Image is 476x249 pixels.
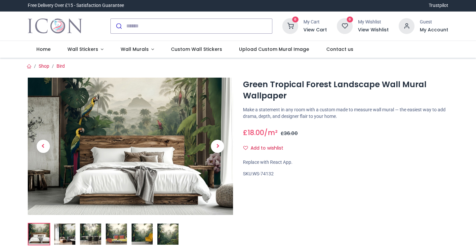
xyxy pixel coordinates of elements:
span: Contact us [326,46,353,53]
span: WS-74132 [253,171,274,176]
a: Trustpilot [429,2,448,9]
a: Previous [28,98,59,194]
a: View Cart [303,27,327,33]
div: My Wishlist [358,19,389,25]
button: Submit [111,19,126,33]
div: My Cart [303,19,327,25]
img: Green Tropical Forest Landscape Wall Mural Wallpaper [28,78,233,215]
a: 0 [337,23,353,28]
img: WS-74132-06 [157,224,178,245]
span: £ [243,128,264,137]
a: Shop [39,63,49,69]
button: Add to wishlistAdd to wishlist [243,143,289,154]
a: Wall Murals [112,41,163,58]
i: Add to wishlist [243,146,248,150]
span: Home [36,46,51,53]
span: /m² [264,128,278,137]
div: SKU: [243,171,448,177]
a: 0 [282,23,298,28]
div: Replace with React App. [243,159,448,166]
img: WS-74132-04 [106,224,127,245]
span: Previous [37,140,50,153]
img: WS-74132-02 [54,224,75,245]
a: Logo of Icon Wall Stickers [28,17,82,35]
sup: 0 [292,17,298,23]
a: View Wishlist [358,27,389,33]
span: £ [281,130,298,137]
a: My Account [420,27,448,33]
span: Wall Murals [121,46,149,53]
span: 18.00 [248,128,264,137]
a: Bird [57,63,65,69]
img: Green Tropical Forest Landscape Wall Mural Wallpaper [28,224,50,245]
div: Free Delivery Over £15 - Satisfaction Guarantee [28,2,124,9]
span: Upload Custom Mural Image [239,46,309,53]
span: Next [211,140,224,153]
span: Wall Stickers [67,46,98,53]
a: Next [202,98,233,194]
p: Make a statement in any room with a custom made to measure wall mural — the easiest way to add dr... [243,107,448,120]
span: 36.00 [284,130,298,137]
img: WS-74132-03 [80,224,101,245]
img: Icon Wall Stickers [28,17,82,35]
a: Wall Stickers [59,41,112,58]
img: WS-74132-05 [132,224,153,245]
sup: 0 [347,17,353,23]
span: Custom Wall Stickers [171,46,222,53]
h1: Green Tropical Forest Landscape Wall Mural Wallpaper [243,79,448,102]
div: Guest [420,19,448,25]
